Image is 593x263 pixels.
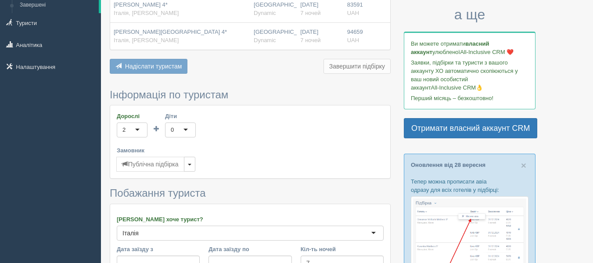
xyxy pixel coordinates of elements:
p: Перший місяць – безкоштовно! [411,94,528,102]
span: 94659 [347,29,363,35]
label: Дорослі [117,112,147,120]
p: Тепер можна прописати авіа одразу для всіх готелів у підбірці: [411,177,528,194]
button: Публічна підбірка [116,157,184,172]
button: Завершити підбірку [323,59,391,74]
a: Отримати власний аккаунт CRM [404,118,537,138]
div: [GEOGRAPHIC_DATA] [254,1,293,17]
span: Італія, [PERSON_NAME] [114,10,179,16]
label: Діти [165,112,196,120]
div: 2 [122,126,126,134]
div: [GEOGRAPHIC_DATA] [254,28,293,44]
label: Дата заїзду по [208,245,291,253]
span: [PERSON_NAME][GEOGRAPHIC_DATA] 4* [114,29,227,35]
span: All-Inclusive CRM ❤️ [460,49,514,55]
span: UAH [347,10,359,16]
p: Заявки, підбірки та туристи з вашого аккаунту ХО автоматично скопіюються у ваш новий особистий ак... [411,58,528,92]
span: 7 ночей [300,10,320,16]
span: 7 ночей [300,37,320,43]
div: 0 [171,126,174,134]
div: [DATE] [300,1,340,17]
span: Dynamic [254,37,276,43]
b: власний аккаунт [411,40,489,55]
div: [DATE] [300,28,340,44]
span: [PERSON_NAME] 4* [114,1,168,8]
span: Побажання туриста [110,187,206,199]
span: Італія, [PERSON_NAME] [114,37,179,43]
label: Кіл-ть ночей [301,245,384,253]
label: [PERSON_NAME] хоче турист? [117,215,384,223]
h3: Інформація по туристам [110,89,391,101]
button: Close [521,161,526,170]
span: 83591 [347,1,363,8]
a: Оновлення від 28 вересня [411,162,485,168]
p: Ви можете отримати улюбленої [411,40,528,56]
span: UAH [347,37,359,43]
span: Надіслати туристам [125,63,182,70]
span: × [521,160,526,170]
span: All-Inclusive CRM👌 [431,84,483,91]
label: Дата заїзду з [117,245,200,253]
div: Італія [122,229,139,238]
button: Надіслати туристам [110,59,187,74]
h3: а ще [404,7,535,22]
span: Dynamic [254,10,276,16]
label: Замовник [117,146,384,155]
